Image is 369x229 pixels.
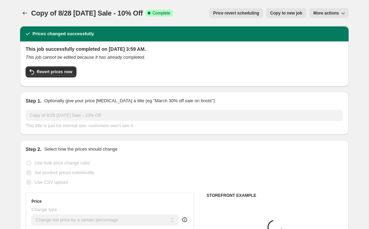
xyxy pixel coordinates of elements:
span: Copy to new job [270,10,302,16]
span: Set product prices individually [35,170,94,175]
div: help [181,216,188,223]
input: 30% off holiday sale [26,110,343,121]
h2: Step 2. [26,146,41,153]
span: Change type [31,207,57,212]
h2: Step 1. [26,97,41,104]
p: Select how the prices should change [44,146,118,153]
h2: Prices changed successfully [33,30,94,37]
p: Optionally give your price [MEDICAL_DATA] a title (eg "March 30% off sale on boots") [44,97,215,104]
span: Price revert scheduling [213,10,259,16]
span: Complete [153,10,170,16]
h2: This job successfully completed on [DATE] 3:59 AM. [26,46,343,53]
button: More actions [309,8,349,18]
h6: STOREFRONT EXAMPLE [206,193,343,198]
span: Use CSV upload [35,180,68,185]
h3: Price [31,199,41,204]
button: Price revert scheduling [209,8,264,18]
button: Price change jobs [20,8,30,18]
span: Use bulk price change rules [35,160,90,165]
span: Revert prices now [37,69,72,75]
span: Copy of 8/28 [DATE] Sale - 10% Off [31,9,143,17]
span: More actions [313,10,339,16]
i: This job cannot be edited because it has already completed. [26,55,145,60]
button: Revert prices now [26,66,76,77]
button: Copy to new job [266,8,306,18]
span: This title is just for internal use, customers won't see it [26,123,133,128]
